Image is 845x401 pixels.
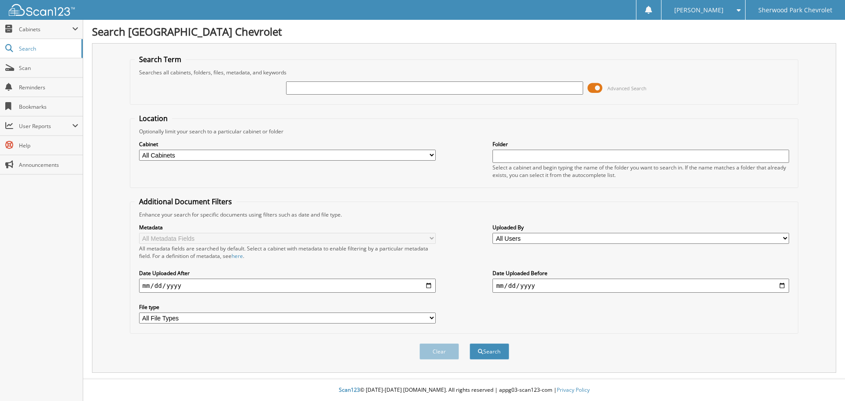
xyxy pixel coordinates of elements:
div: Optionally limit your search to a particular cabinet or folder [135,128,794,135]
span: Scan123 [339,386,360,394]
button: Search [470,343,509,360]
label: Folder [492,140,789,148]
a: Privacy Policy [557,386,590,394]
label: Metadata [139,224,436,231]
div: Enhance your search for specific documents using filters such as date and file type. [135,211,794,218]
div: © [DATE]-[DATE] [DOMAIN_NAME]. All rights reserved | appg03-scan123-com | [83,379,845,401]
a: here [231,252,243,260]
div: All metadata fields are searched by default. Select a cabinet with metadata to enable filtering b... [139,245,436,260]
span: Reminders [19,84,78,91]
button: Clear [419,343,459,360]
div: Select a cabinet and begin typing the name of the folder you want to search in. If the name match... [492,164,789,179]
label: File type [139,303,436,311]
legend: Additional Document Filters [135,197,236,206]
span: Announcements [19,161,78,169]
label: Uploaded By [492,224,789,231]
input: start [139,279,436,293]
img: scan123-logo-white.svg [9,4,75,16]
label: Date Uploaded Before [492,269,789,277]
div: Searches all cabinets, folders, files, metadata, and keywords [135,69,794,76]
span: Bookmarks [19,103,78,110]
span: [PERSON_NAME] [674,7,724,13]
span: Advanced Search [607,85,647,92]
legend: Search Term [135,55,186,64]
legend: Location [135,114,172,123]
label: Date Uploaded After [139,269,436,277]
span: Sherwood Park Chevrolet [758,7,832,13]
span: Cabinets [19,26,72,33]
span: Search [19,45,77,52]
span: Help [19,142,78,149]
input: end [492,279,789,293]
span: Scan [19,64,78,72]
h1: Search [GEOGRAPHIC_DATA] Chevrolet [92,24,836,39]
span: User Reports [19,122,72,130]
label: Cabinet [139,140,436,148]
